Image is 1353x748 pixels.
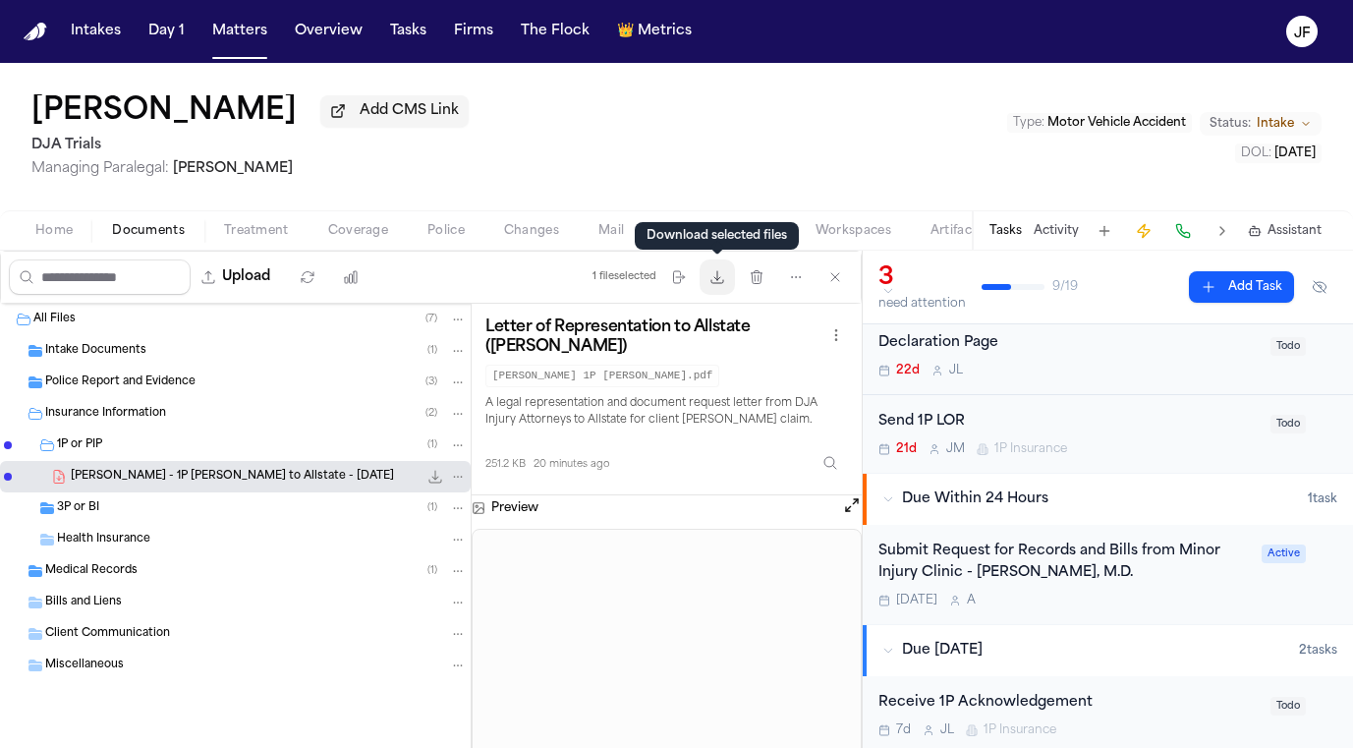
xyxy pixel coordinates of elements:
a: Home [24,23,47,41]
span: Police Report and Evidence [45,374,196,391]
button: Assistant [1248,223,1322,239]
span: Workspaces [816,223,891,239]
div: Open task: Submit Request for Records and Bills from Minor Injury Clinic - Maryam Banou Safa, M.D. [863,525,1353,625]
h1: [PERSON_NAME] [31,94,297,130]
span: Health Insurance [57,532,150,548]
span: 22d [896,363,920,378]
span: Police [427,223,465,239]
span: J M [946,441,965,457]
button: Open preview [842,495,862,521]
input: Search files [9,259,191,295]
span: 1 task [1308,491,1337,507]
button: Firms [446,14,501,49]
span: J L [949,363,963,378]
span: Todo [1270,415,1306,433]
span: 20 minutes ago [534,457,609,472]
button: Edit Type: Motor Vehicle Accident [1007,113,1192,133]
span: Type : [1013,117,1044,129]
span: Active [1262,545,1306,563]
button: Download C. Aaronson - 1P LOR to Allstate - 10.1.25 [425,467,445,487]
a: Intakes [63,14,129,49]
span: 1P or PIP [57,437,102,454]
span: J L [940,722,954,738]
span: 251.2 KB [485,457,526,472]
span: Motor Vehicle Accident [1047,117,1186,129]
span: ( 3 ) [425,376,437,387]
img: Finch Logo [24,23,47,41]
code: [PERSON_NAME] 1P [PERSON_NAME].pdf [485,365,719,387]
span: Todo [1270,337,1306,356]
span: 21d [896,441,917,457]
button: Due [DATE]2tasks [863,625,1353,676]
h3: Letter of Representation to Allstate ([PERSON_NAME]) [485,317,824,357]
button: Tasks [989,223,1022,239]
span: All Files [33,312,76,328]
span: 9 / 19 [1052,279,1078,295]
div: Download selected files [635,222,799,250]
button: Tasks [382,14,434,49]
span: A [967,593,976,608]
div: need attention [878,296,966,312]
span: Due Within 24 Hours [902,489,1048,509]
button: Hide completed tasks (⌘⇧H) [1302,271,1337,303]
span: Bills and Liens [45,595,122,611]
button: Edit DOL: 2025-08-22 [1235,144,1322,163]
span: Mail [598,223,624,239]
div: Receive 1P Acknowledgement [878,692,1259,715]
div: Declaration Page [878,332,1259,355]
span: Coverage [328,223,388,239]
span: Insurance Information [45,406,166,423]
span: ( 1 ) [427,565,437,576]
button: Matters [204,14,275,49]
span: Status: [1210,116,1251,132]
span: Changes [504,223,559,239]
button: Day 1 [141,14,193,49]
a: The Flock [513,14,597,49]
div: 3 [878,262,966,294]
div: Open task: Declaration Page [863,316,1353,395]
span: ( 1 ) [427,345,437,356]
h3: Preview [491,500,538,516]
button: Upload [191,259,282,295]
button: Add Task [1189,271,1294,303]
div: Open task: Send 1P LOR [863,395,1353,473]
span: 1P Insurance [984,722,1056,738]
button: Add CMS Link [320,95,469,127]
button: crownMetrics [609,14,700,49]
span: Intake [1257,116,1294,132]
span: ( 1 ) [427,439,437,450]
button: Edit matter name [31,94,297,130]
p: A legal representation and document request letter from DJA Injury Attorneys to Allstate for clie... [485,395,848,431]
button: Activity [1034,223,1079,239]
span: Home [35,223,73,239]
div: Submit Request for Records and Bills from Minor Injury Clinic - [PERSON_NAME], M.D. [878,541,1250,586]
button: Due Within 24 Hours1task [863,474,1353,525]
span: [PERSON_NAME] - 1P [PERSON_NAME] to Allstate - [DATE] [71,469,394,486]
span: Medical Records [45,563,138,580]
div: 1 file selected [592,270,656,283]
span: ( 1 ) [427,502,437,513]
span: 2 task s [1299,643,1337,659]
span: Miscellaneous [45,658,124,674]
span: Intake Documents [45,343,146,360]
span: Artifacts [930,223,984,239]
button: Overview [287,14,370,49]
span: 1P Insurance [994,441,1067,457]
span: [DATE] [1274,147,1316,159]
span: Treatment [224,223,289,239]
button: Make a Call [1169,217,1197,245]
span: Due [DATE] [902,641,983,661]
span: Managing Paralegal: [31,161,169,176]
button: Open preview [842,495,862,515]
span: DOL : [1241,147,1271,159]
span: 3P or BI [57,500,99,517]
div: Send 1P LOR [878,411,1259,433]
span: ( 7 ) [425,314,437,324]
span: 7d [896,722,911,738]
